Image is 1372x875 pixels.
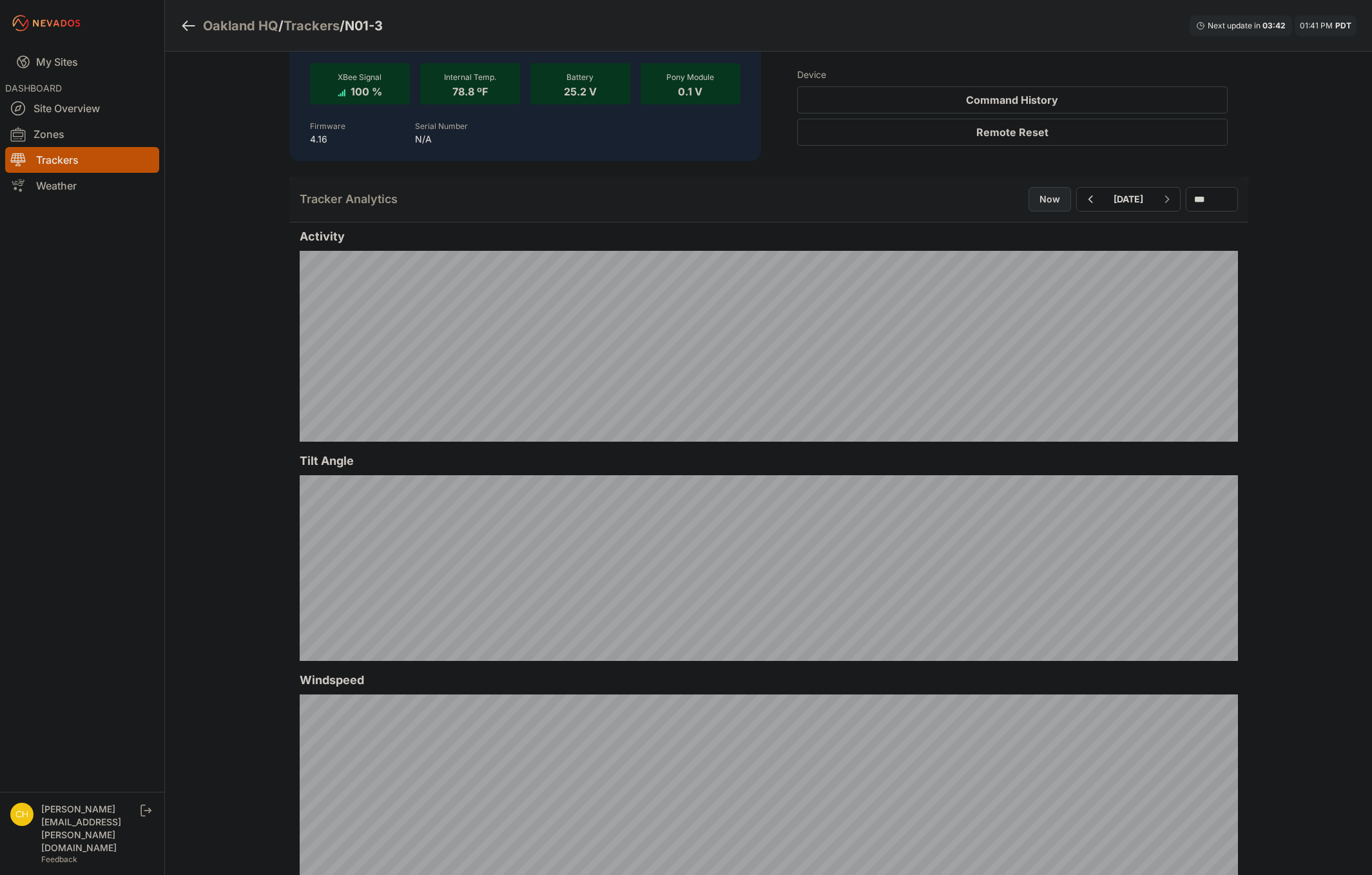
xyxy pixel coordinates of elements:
[1029,187,1071,211] button: Now
[300,228,1238,246] h2: Activity
[678,83,702,98] span: 0.1 V
[5,147,159,173] a: Trackers
[180,9,383,43] nav: Breadcrumb
[5,83,62,93] span: DASHBOARD
[340,17,345,35] span: /
[10,803,34,826] img: chris.young@nevados.solar
[345,17,383,35] h3: N01-3
[284,17,340,35] a: Trackers
[5,95,159,121] a: Site Overview
[310,133,345,146] p: 4.16
[41,854,77,864] a: Feedback
[797,86,1228,113] button: Command History
[351,83,382,98] span: 100 %
[300,671,1238,689] h2: Windspeed
[278,17,284,35] span: /
[666,72,714,82] span: Pony Module
[1103,188,1154,211] button: [DATE]
[5,173,159,199] a: Weather
[1208,21,1261,30] span: Next update in
[41,803,138,854] div: [PERSON_NAME][EMAIL_ADDRESS][PERSON_NAME][DOMAIN_NAME]
[338,72,382,82] span: XBee Signal
[310,121,345,131] label: Firmware
[564,83,597,98] span: 25.2 V
[5,121,159,147] a: Zones
[300,452,1238,470] h2: Tilt Angle
[797,119,1228,146] button: Remote Reset
[5,46,159,77] a: My Sites
[300,190,398,208] h2: Tracker Analytics
[415,121,468,131] label: Serial Number
[797,68,1228,81] h3: Device
[1335,21,1351,30] span: PDT
[566,72,594,82] span: Battery
[415,133,468,146] p: N/A
[10,13,82,34] img: Nevados
[1300,21,1333,30] span: 01:41 PM
[203,17,278,35] a: Oakland HQ
[444,72,496,82] span: Internal Temp.
[1262,21,1286,31] div: 03 : 42
[452,83,488,98] span: 78.8 ºF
